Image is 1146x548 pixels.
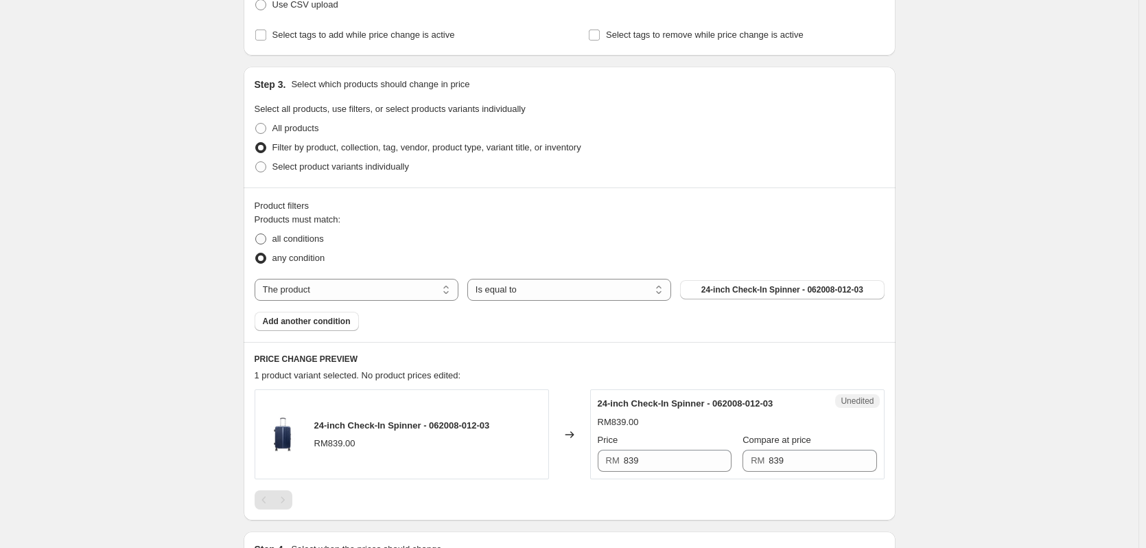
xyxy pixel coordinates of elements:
[291,78,469,91] p: Select which products should change in price
[598,398,773,409] span: 24-inch Check-In Spinner - 062008-012-03
[598,435,618,445] span: Price
[701,284,863,295] span: 24-inch Check-In Spinner - 062008-012-03
[751,455,764,466] span: RM
[255,199,885,213] div: Product filters
[255,104,526,114] span: Select all products, use filters, or select products variants individually
[255,370,461,380] span: 1 product variant selected. No product prices edited:
[272,142,581,152] span: Filter by product, collection, tag, vendor, product type, variant title, or inventory
[272,253,325,263] span: any condition
[263,316,351,327] span: Add another condition
[255,312,359,331] button: Add another condition
[255,490,292,510] nav: Pagination
[606,455,620,466] span: RM
[272,161,409,172] span: Select product variants individually
[680,280,884,299] button: 24-inch Check-In Spinner - 062008-012-03
[742,435,811,445] span: Compare at price
[841,396,874,407] span: Unedited
[272,123,319,133] span: All products
[314,420,490,431] span: 24-inch Check-In Spinner - 062008-012-03
[314,437,355,450] div: RM839.00
[255,78,286,91] h2: Step 3.
[262,414,303,455] img: 062008-012-03_01_1_80x.jpg
[606,30,804,40] span: Select tags to remove while price change is active
[272,233,324,244] span: all conditions
[255,214,341,225] span: Products must match:
[255,354,885,365] h6: PRICE CHANGE PREVIEW
[272,30,455,40] span: Select tags to add while price change is active
[598,415,639,429] div: RM839.00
